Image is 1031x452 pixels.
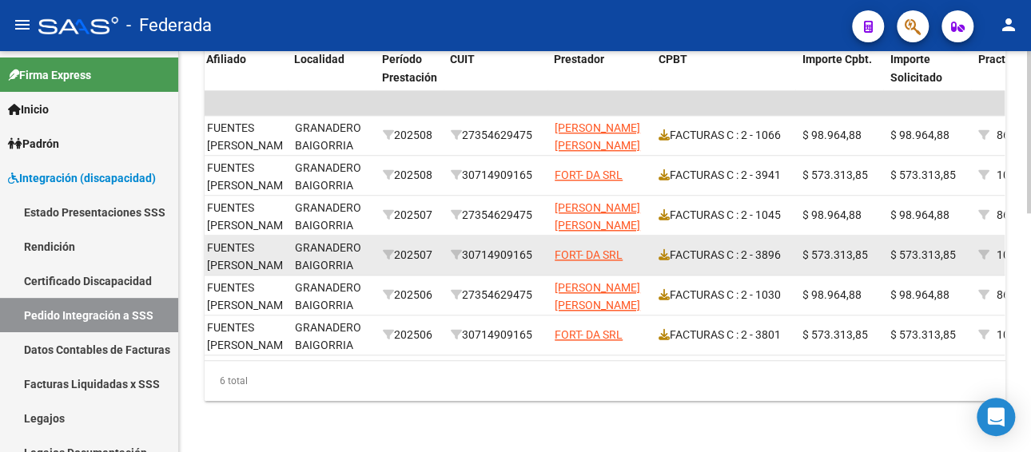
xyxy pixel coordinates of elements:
span: $ 98.964,88 [802,288,862,301]
datatable-header-cell: Localidad [288,42,376,113]
datatable-header-cell: Importe Solicitado [883,42,971,113]
div: 27354629475 [451,126,542,145]
span: Período Prestación [382,53,437,84]
div: 202506 [383,326,438,344]
span: $ 573.313,85 [802,248,868,261]
span: $ 573.313,85 [890,248,956,261]
span: Localidad [294,53,344,65]
datatable-header-cell: Afiliado [200,42,288,113]
span: CPBT [658,53,687,65]
span: Practica [977,53,1020,65]
div: 202506 [383,286,438,304]
span: Integración (discapacidad) [8,169,156,187]
span: Afiliado [206,53,246,65]
span: 10 [997,248,1009,261]
span: $ 573.313,85 [890,169,956,181]
span: Padrón [8,135,59,153]
div: FACTURAS C : 2 - 1045 [659,206,790,224]
datatable-header-cell: Período Prestación [376,42,444,113]
span: $ 98.964,88 [802,129,862,141]
datatable-header-cell: Importe Cpbt. [795,42,883,113]
span: Prestador [554,53,604,65]
span: FUENTES [PERSON_NAME] , - [207,161,293,211]
span: $ 573.313,85 [890,328,956,341]
mat-icon: menu [13,15,32,34]
div: 202507 [383,206,438,224]
span: GRANADERO BAIGORRIA [295,121,361,153]
span: FORT- DA SRL [555,248,623,261]
datatable-header-cell: Prestador [547,42,651,113]
span: 86 [997,288,1009,301]
datatable-header-cell: CUIT [444,42,547,113]
span: GRANADERO BAIGORRIA [295,321,361,352]
span: GRANADERO BAIGORRIA [295,201,361,232]
span: $ 573.313,85 [802,169,868,181]
span: FUENTES [PERSON_NAME] , - [207,321,293,371]
span: CUIT [450,53,475,65]
div: 27354629475 [451,286,542,304]
span: FORT- DA SRL [555,169,623,181]
span: FUENTES [PERSON_NAME] , - [207,281,293,331]
span: [PERSON_NAME] [PERSON_NAME] [555,281,640,312]
div: 202508 [383,166,438,184]
span: 86 [997,129,1009,141]
span: $ 98.964,88 [890,288,949,301]
span: 10 [997,328,1009,341]
div: FACTURAS C : 2 - 1030 [659,286,790,304]
div: 30714909165 [451,246,542,264]
span: Inicio [8,101,49,118]
span: FUENTES [PERSON_NAME] , - [207,201,293,251]
span: [PERSON_NAME] [PERSON_NAME] [555,201,640,232]
span: GRANADERO BAIGORRIA [295,161,361,192]
span: Importe Solicitado [890,53,941,84]
span: $ 98.964,88 [890,129,949,141]
span: [PERSON_NAME] [PERSON_NAME] [555,121,640,153]
span: GRANADERO BAIGORRIA [295,241,361,272]
div: 30714909165 [451,326,542,344]
span: $ 98.964,88 [802,208,862,221]
div: FACTURAS C : 2 - 3801 [659,326,790,344]
span: $ 98.964,88 [890,208,949,221]
div: FACTURAS C : 2 - 1066 [659,126,790,145]
div: Open Intercom Messenger [977,398,1015,436]
span: Firma Express [8,66,91,84]
span: FUENTES [PERSON_NAME] , - [207,121,293,171]
div: FACTURAS C : 2 - 3941 [659,166,790,184]
div: 6 total [205,361,1005,401]
span: FUENTES [PERSON_NAME] , - [207,241,293,291]
mat-icon: person [999,15,1018,34]
span: GRANADERO BAIGORRIA [295,281,361,312]
span: 10 [997,169,1009,181]
span: - Federada [126,8,212,43]
span: 86 [997,208,1009,221]
div: 202508 [383,126,438,145]
div: 27354629475 [451,206,542,224]
datatable-header-cell: CPBT [651,42,795,113]
span: $ 573.313,85 [802,328,868,341]
datatable-header-cell: Practica [971,42,1027,113]
span: FORT- DA SRL [555,328,623,341]
div: 202507 [383,246,438,264]
span: Importe Cpbt. [802,53,871,65]
div: FACTURAS C : 2 - 3896 [659,246,790,264]
div: 30714909165 [451,166,542,184]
